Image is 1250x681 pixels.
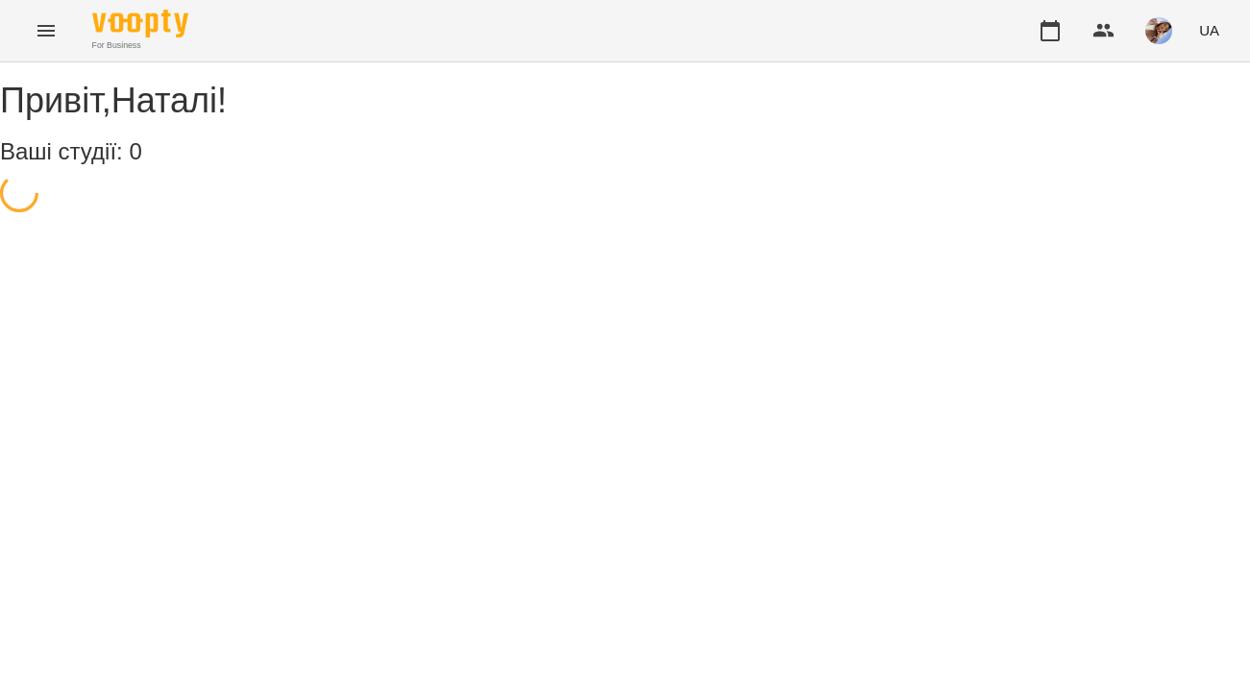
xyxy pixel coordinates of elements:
[129,138,141,164] span: 0
[23,8,69,54] button: Menu
[1191,12,1227,48] button: UA
[92,39,188,52] span: For Business
[1145,17,1172,44] img: 394bc291dafdae5dd9d4260eeb71960b.jpeg
[92,10,188,37] img: Voopty Logo
[1199,20,1219,40] span: UA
